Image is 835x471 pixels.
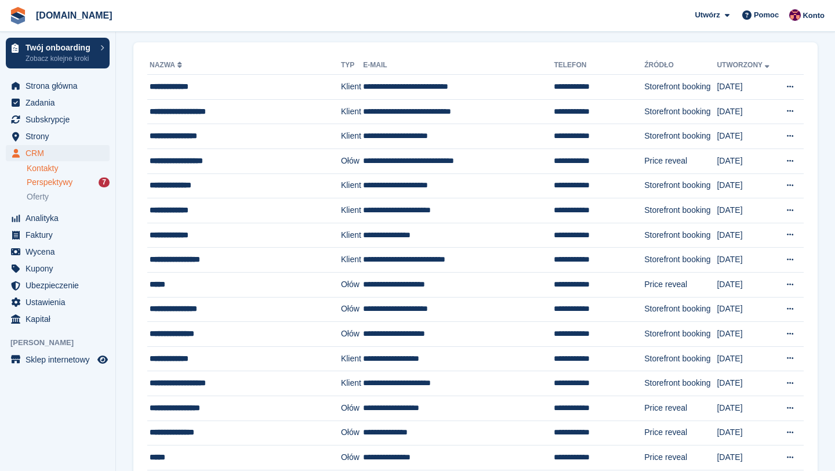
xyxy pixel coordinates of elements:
td: Storefront booking [644,99,717,124]
td: Price reveal [644,272,717,297]
a: Twój onboarding Zobacz kolejne kroki [6,38,110,68]
span: Utwórz [695,9,720,21]
td: Klient [341,346,363,371]
span: Perspektywy [27,177,72,188]
a: [DOMAIN_NAME] [31,6,117,25]
th: E-mail [363,56,554,75]
img: stora-icon-8386f47178a22dfd0bd8f6a31ec36ba5ce8667c1dd55bd0f319d3a0aa187defe.svg [9,7,27,24]
td: [DATE] [717,272,777,297]
th: Typ [341,56,363,75]
a: Kontakty [27,163,110,174]
th: Telefon [554,56,644,75]
span: Kapitał [26,311,95,327]
a: menu [6,145,110,161]
span: Wycena [26,244,95,260]
a: menu [6,111,110,128]
span: Strona główna [26,78,95,94]
a: menu [6,294,110,310]
a: menu [6,128,110,144]
a: menu [6,95,110,111]
td: [DATE] [717,445,777,470]
span: Subskrypcje [26,111,95,128]
td: [DATE] [717,223,777,248]
span: Sklep internetowy [26,352,95,368]
td: Price reveal [644,396,717,421]
a: Podgląd sklepu [96,353,110,367]
a: menu [6,352,110,368]
td: Klient [341,75,363,100]
a: Perspektywy 7 [27,176,110,189]
p: Zobacz kolejne kroki [26,53,95,64]
a: menu [6,78,110,94]
td: [DATE] [717,99,777,124]
td: Klient [341,248,363,273]
div: 7 [99,177,110,187]
td: Storefront booking [644,75,717,100]
span: Pomoc [754,9,779,21]
td: [DATE] [717,297,777,322]
span: Konto [803,10,825,21]
td: Storefront booking [644,198,717,223]
td: Klient [341,371,363,396]
a: Oferty [27,191,110,203]
td: Storefront booking [644,371,717,396]
td: Klient [341,124,363,149]
td: [DATE] [717,198,777,223]
a: Utworzony [717,61,772,69]
td: [DATE] [717,173,777,198]
a: menu [6,227,110,243]
img: Mateusz Kacwin [789,9,801,21]
td: Ołów [341,297,363,322]
span: Analityka [26,210,95,226]
td: Ołów [341,272,363,297]
td: Klient [341,223,363,248]
td: Storefront booking [644,124,717,149]
span: Strony [26,128,95,144]
td: Klient [341,99,363,124]
span: Kupony [26,260,95,277]
a: menu [6,210,110,226]
td: [DATE] [717,396,777,421]
td: Price reveal [644,421,717,445]
td: Ołów [341,148,363,173]
td: [DATE] [717,346,777,371]
span: Ustawienia [26,294,95,310]
td: Ołów [341,421,363,445]
span: CRM [26,145,95,161]
td: Ołów [341,445,363,470]
th: Źródło [644,56,717,75]
td: Storefront booking [644,223,717,248]
span: [PERSON_NAME] [10,337,115,349]
span: Oferty [27,191,49,202]
td: [DATE] [717,322,777,347]
a: menu [6,277,110,294]
span: Zadania [26,95,95,111]
a: menu [6,311,110,327]
a: menu [6,260,110,277]
td: [DATE] [717,371,777,396]
td: [DATE] [717,148,777,173]
td: Price reveal [644,445,717,470]
td: Storefront booking [644,297,717,322]
span: Faktury [26,227,95,243]
a: Nazwa [150,61,184,69]
td: Storefront booking [644,322,717,347]
td: [DATE] [717,248,777,273]
td: Klient [341,198,363,223]
p: Twój onboarding [26,44,95,52]
td: [DATE] [717,124,777,149]
td: Storefront booking [644,248,717,273]
td: Storefront booking [644,173,717,198]
td: Storefront booking [644,346,717,371]
a: menu [6,244,110,260]
td: Klient [341,173,363,198]
td: Ołów [341,396,363,421]
td: [DATE] [717,75,777,100]
td: Price reveal [644,148,717,173]
td: [DATE] [717,421,777,445]
span: Ubezpieczenie [26,277,95,294]
td: Ołów [341,322,363,347]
